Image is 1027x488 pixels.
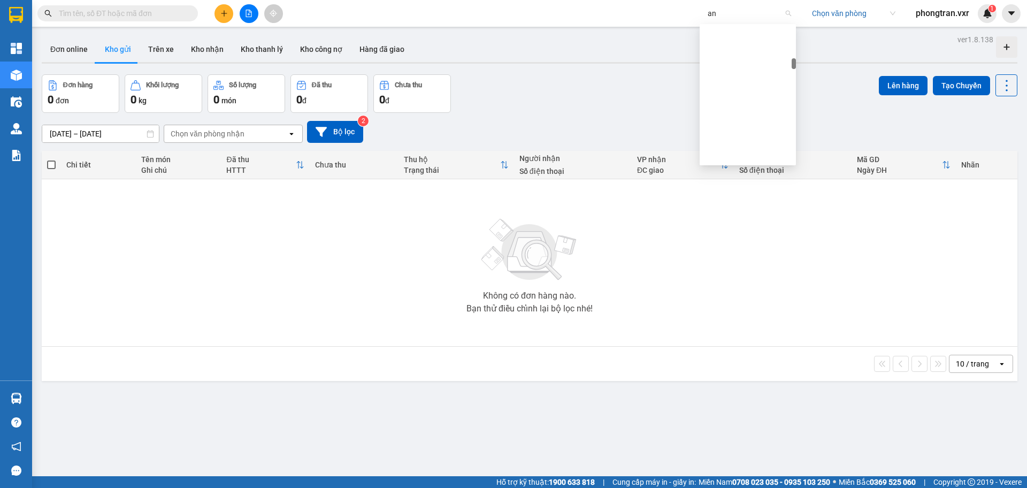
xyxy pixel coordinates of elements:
img: solution-icon [11,150,22,161]
span: | [924,476,925,488]
svg: open [287,129,296,138]
span: 0 [213,93,219,106]
span: kg [139,96,147,105]
span: Miền Bắc [839,476,916,488]
div: 10 / trang [956,359,989,369]
sup: 2 [358,116,369,126]
button: Kho công nợ [292,36,351,62]
div: Chưa thu [395,81,422,89]
button: Tạo Chuyến [933,76,990,95]
button: Trên xe [140,36,182,62]
div: Đơn hàng [63,81,93,89]
div: Ghi chú [141,166,216,174]
div: Tạo kho hàng mới [996,36,1017,58]
img: icon-new-feature [983,9,992,18]
img: logo-vxr [9,7,23,23]
span: Miền Nam [699,476,830,488]
span: phongtran.vxr [907,6,978,20]
span: đơn [56,96,69,105]
button: aim [264,4,283,23]
input: Select a date range. [42,125,159,142]
span: 0 [379,93,385,106]
button: file-add [240,4,258,23]
span: search [44,10,52,17]
div: Thu hộ [404,155,500,164]
img: dashboard-icon [11,43,22,54]
span: file-add [245,10,252,17]
div: Tên món [141,155,216,164]
div: Nhãn [961,161,1012,169]
button: Đã thu0đ [290,74,368,113]
img: svg+xml;base64,PHN2ZyBjbGFzcz0ibGlzdC1wbHVnX19zdmciIHhtbG5zPSJodHRwOi8vd3d3LnczLm9yZy8yMDAwL3N2Zy... [476,212,583,287]
button: Khối lượng0kg [125,74,202,113]
svg: open [998,360,1006,368]
div: ĐC giao [637,166,720,174]
button: Kho thanh lý [232,36,292,62]
input: Tìm tên, số ĐT hoặc mã đơn [59,7,185,19]
th: Toggle SortBy [632,151,734,179]
span: món [221,96,236,105]
span: aim [270,10,277,17]
button: caret-down [1002,4,1021,23]
div: Trạng thái [404,166,500,174]
span: 0 [48,93,53,106]
strong: 0369 525 060 [870,478,916,486]
span: | [603,476,604,488]
strong: 1900 633 818 [549,478,595,486]
strong: 0708 023 035 - 0935 103 250 [732,478,830,486]
button: Đơn hàng0đơn [42,74,119,113]
div: Người nhận [519,154,626,163]
div: Khối lượng [146,81,179,89]
img: warehouse-icon [11,123,22,134]
span: 1 [990,5,994,12]
div: Chọn văn phòng nhận [171,128,244,139]
button: plus [214,4,233,23]
span: ⚪️ [833,480,836,484]
button: Chưa thu0đ [373,74,451,113]
button: Kho gửi [96,36,140,62]
span: Hỗ trợ kỹ thuật: [496,476,595,488]
button: Lên hàng [879,76,928,95]
span: caret-down [1007,9,1016,18]
span: 0 [296,93,302,106]
span: question-circle [11,417,21,428]
div: Ngày ĐH [857,166,942,174]
img: warehouse-icon [11,70,22,81]
span: Cung cấp máy in - giấy in: [612,476,696,488]
div: Bạn thử điều chỉnh lại bộ lọc nhé! [466,304,593,313]
button: Bộ lọc [307,121,363,143]
div: Chi tiết [66,161,131,169]
button: Số lượng0món [208,74,285,113]
span: 0 [131,93,136,106]
img: warehouse-icon [11,96,22,108]
span: message [11,466,21,476]
th: Toggle SortBy [398,151,514,179]
div: Số lượng [229,81,256,89]
button: Kho nhận [182,36,232,62]
span: plus [220,10,228,17]
img: warehouse-icon [11,393,22,404]
div: Đã thu [226,155,296,164]
div: HTTT [226,166,296,174]
div: Chưa thu [315,161,393,169]
sup: 1 [988,5,996,12]
div: Số điện thoại [519,167,626,176]
th: Toggle SortBy [221,151,310,179]
span: notification [11,441,21,452]
button: Hàng đã giao [351,36,413,62]
div: Không có đơn hàng nào. [483,292,576,300]
span: copyright [968,478,975,486]
div: Mã GD [857,155,942,164]
button: Đơn online [42,36,96,62]
div: VP nhận [637,155,720,164]
span: đ [302,96,306,105]
div: Số điện thoại [739,166,846,174]
div: ver 1.8.138 [957,34,993,45]
span: đ [385,96,389,105]
div: Đã thu [312,81,332,89]
th: Toggle SortBy [852,151,956,179]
